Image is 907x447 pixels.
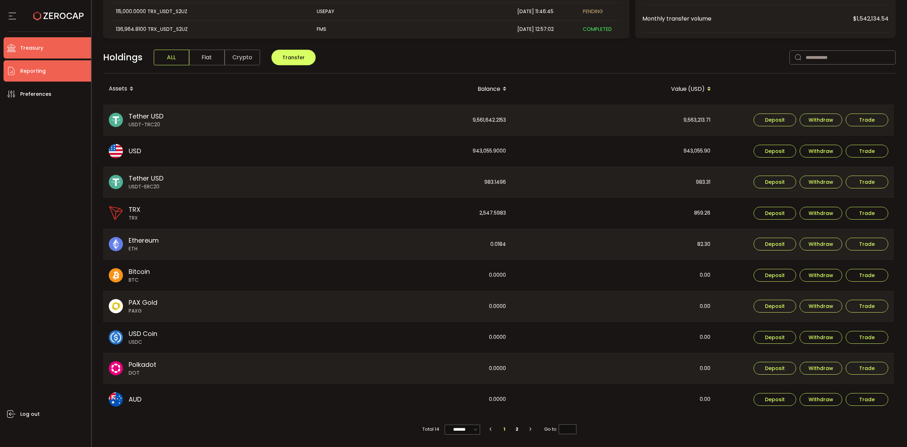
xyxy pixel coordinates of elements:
[754,145,796,158] button: Deposit
[809,211,833,216] span: Withdraw
[800,269,842,282] button: Withdraw
[846,300,888,313] button: Trade
[809,335,833,340] span: Withdraw
[809,180,833,184] span: Withdraw
[765,366,785,371] span: Deposit
[765,149,785,154] span: Deposit
[754,207,796,220] button: Deposit
[154,50,189,65] span: ALL
[809,117,833,122] span: Withdraw
[498,424,511,434] li: 1
[109,175,123,189] img: usdt_portfolio.svg
[859,397,875,402] span: Trade
[512,291,716,322] div: 0.00
[103,83,308,95] div: Assets
[20,89,51,99] span: Preferences
[583,8,603,15] span: PENDING
[765,180,785,184] span: Deposit
[129,245,159,253] span: ETH
[109,268,123,282] img: btc_portfolio.svg
[308,136,512,167] div: 943,055.9000
[512,25,577,33] div: [DATE] 12:57:02
[129,267,150,276] span: Bitcoin
[308,83,512,95] div: Balance
[765,335,785,340] span: Deposit
[872,413,907,447] iframe: Chat Widget
[109,361,123,375] img: dot_portfolio.svg
[311,7,511,16] div: USEPAY
[765,397,785,402] span: Deposit
[583,26,612,33] span: COMPLETED
[859,366,875,371] span: Trade
[129,205,140,214] span: TRX
[809,366,833,371] span: Withdraw
[754,238,796,250] button: Deposit
[846,176,888,188] button: Trade
[511,424,523,434] li: 2
[800,300,842,313] button: Withdraw
[129,183,163,191] span: USDT-ERC20
[846,362,888,375] button: Trade
[809,273,833,278] span: Withdraw
[512,353,716,384] div: 0.00
[859,304,875,309] span: Trade
[129,394,141,404] span: AUD
[800,331,842,344] button: Withdraw
[809,149,833,154] span: Withdraw
[859,242,875,247] span: Trade
[103,51,142,64] span: Holdings
[308,105,512,136] div: 9,561,642.2153
[846,207,888,220] button: Trade
[282,54,305,61] span: Transfer
[512,105,716,136] div: 9,563,213.71
[754,331,796,344] button: Deposit
[189,50,225,65] span: Fiat
[859,335,875,340] span: Trade
[20,43,43,53] span: Treasury
[129,307,157,315] span: PAXG
[809,242,833,247] span: Withdraw
[512,167,716,198] div: 983.31
[765,304,785,309] span: Deposit
[129,360,156,369] span: Polkadot
[109,392,123,407] img: aud_portfolio.svg
[308,384,512,415] div: 0.0000
[512,229,716,260] div: 82.30
[512,7,577,16] div: [DATE] 11:46:45
[512,322,716,353] div: 0.00
[800,176,842,188] button: Withdraw
[512,260,716,291] div: 0.00
[859,149,875,154] span: Trade
[846,238,888,250] button: Trade
[754,362,796,375] button: Deposit
[129,236,159,245] span: Ethereum
[800,362,842,375] button: Withdraw
[308,291,512,322] div: 0.0000
[308,322,512,353] div: 0.0000
[109,330,123,344] img: usdc_portfolio.svg
[846,393,888,406] button: Trade
[109,144,123,158] img: usd_portfolio.svg
[512,83,717,95] div: Value (USD)
[129,214,140,222] span: TRX
[20,66,46,76] span: Reporting
[800,145,842,158] button: Withdraw
[809,397,833,402] span: Withdraw
[129,369,156,377] span: DOT
[512,136,716,167] div: 943,055.90
[754,393,796,406] button: Deposit
[859,273,875,278] span: Trade
[754,269,796,282] button: Deposit
[109,206,123,220] img: trx_portfolio.png
[800,207,842,220] button: Withdraw
[129,298,157,307] span: PAX Gold
[754,300,796,313] button: Deposit
[109,113,123,127] img: usdt_portfolio.svg
[109,299,123,313] img: paxg_portfolio.svg
[308,198,512,229] div: 2,547.5983
[129,111,163,121] span: Tether USD
[859,117,875,122] span: Trade
[109,237,123,251] img: eth_portfolio.svg
[800,114,842,126] button: Withdraw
